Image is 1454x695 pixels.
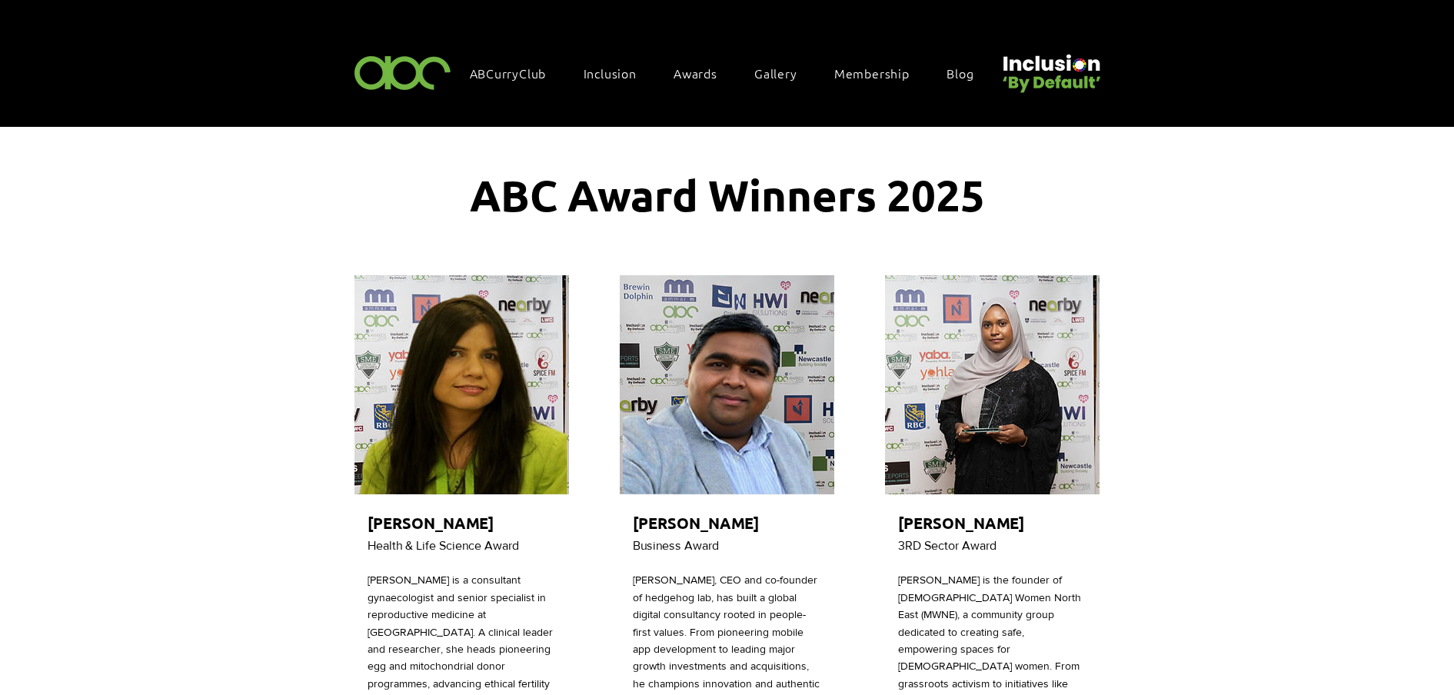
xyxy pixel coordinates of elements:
span: [PERSON_NAME] [368,513,494,533]
span: Blog [947,65,973,81]
span: Health & Life Science Award [368,539,519,552]
img: Untitled design (22).png [997,42,1103,95]
span: [PERSON_NAME] [898,513,1024,533]
img: ABC-Logo-Blank-Background-01-01-2.png [350,49,456,95]
span: Business Award [633,539,719,552]
a: ABCurryClub [462,57,570,89]
span: 3RD Sector Award [898,539,997,552]
div: Awards [666,57,740,89]
span: Inclusion [584,65,637,81]
nav: Site [462,57,997,89]
span: [PERSON_NAME] [633,513,759,533]
a: Blog [939,57,997,89]
a: Membership [827,57,933,89]
a: Gallery [747,57,820,89]
span: Gallery [754,65,797,81]
div: Inclusion [576,57,660,89]
span: Awards [674,65,717,81]
span: ABCurryClub [470,65,547,81]
span: ABC Award Winners 2025 [470,168,985,221]
span: Membership [834,65,910,81]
